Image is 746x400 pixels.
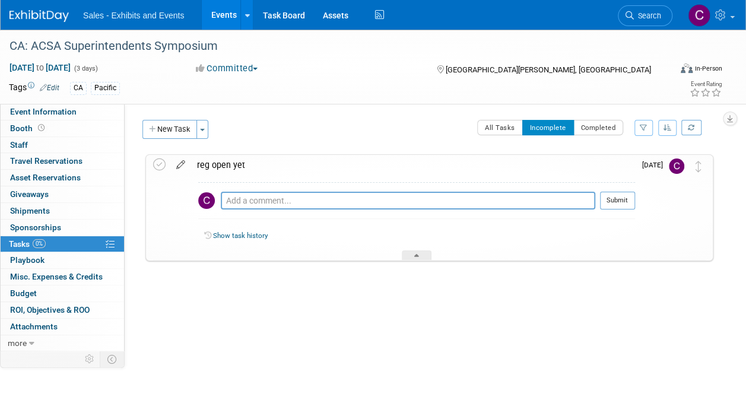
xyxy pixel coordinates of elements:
div: Event Rating [690,81,722,87]
button: All Tasks [477,120,523,135]
a: Playbook [1,252,124,268]
span: Tasks [9,239,46,249]
span: more [8,338,27,348]
span: Shipments [10,206,50,215]
span: Booth not reserved yet [36,123,47,132]
a: edit [170,160,191,170]
span: Misc. Expenses & Credits [10,272,103,281]
div: Pacific [91,82,120,94]
a: Booth [1,120,124,136]
span: to [34,63,46,72]
span: Asset Reservations [10,173,81,182]
button: Completed [573,120,624,135]
i: Move task [696,161,701,172]
span: Travel Reservations [10,156,82,166]
div: CA [70,82,87,94]
span: Budget [10,288,37,298]
button: New Task [142,120,197,139]
a: Staff [1,137,124,153]
button: Incomplete [522,120,574,135]
a: Tasks0% [1,236,124,252]
span: Booth [10,123,47,133]
span: Playbook [10,255,45,265]
td: Personalize Event Tab Strip [80,351,100,367]
span: [DATE] [DATE] [9,62,71,73]
button: Submit [600,192,635,209]
span: Search [634,11,661,20]
span: [GEOGRAPHIC_DATA][PERSON_NAME], [GEOGRAPHIC_DATA] [446,65,651,74]
a: more [1,335,124,351]
a: Edit [40,84,59,92]
img: Format-Inperson.png [681,64,693,73]
span: Sponsorships [10,223,61,232]
div: reg open yet [191,155,635,175]
a: Refresh [681,120,701,135]
div: In-Person [694,64,722,73]
a: Misc. Expenses & Credits [1,269,124,285]
a: Sponsorships [1,220,124,236]
a: Asset Reservations [1,170,124,186]
div: CA: ACSA Superintendents Symposium [5,36,661,57]
span: Staff [10,140,28,150]
a: Attachments [1,319,124,335]
span: [DATE] [642,161,669,169]
a: Giveaways [1,186,124,202]
button: Committed [192,62,262,75]
a: Search [618,5,672,26]
span: Giveaways [10,189,49,199]
a: Show task history [213,231,268,240]
img: Christine Lurz [669,158,684,174]
span: 0% [33,239,46,248]
a: Travel Reservations [1,153,124,169]
a: Shipments [1,203,124,219]
a: ROI, Objectives & ROO [1,302,124,318]
a: Event Information [1,104,124,120]
span: ROI, Objectives & ROO [10,305,90,315]
a: Budget [1,285,124,301]
td: Tags [9,81,59,95]
span: Attachments [10,322,58,331]
div: Event Format [618,62,722,80]
span: (3 days) [73,65,98,72]
td: Toggle Event Tabs [100,351,125,367]
img: Christine Lurz [198,192,215,209]
span: Sales - Exhibits and Events [83,11,184,20]
img: Christine Lurz [688,4,710,27]
img: ExhibitDay [9,10,69,22]
span: Event Information [10,107,77,116]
